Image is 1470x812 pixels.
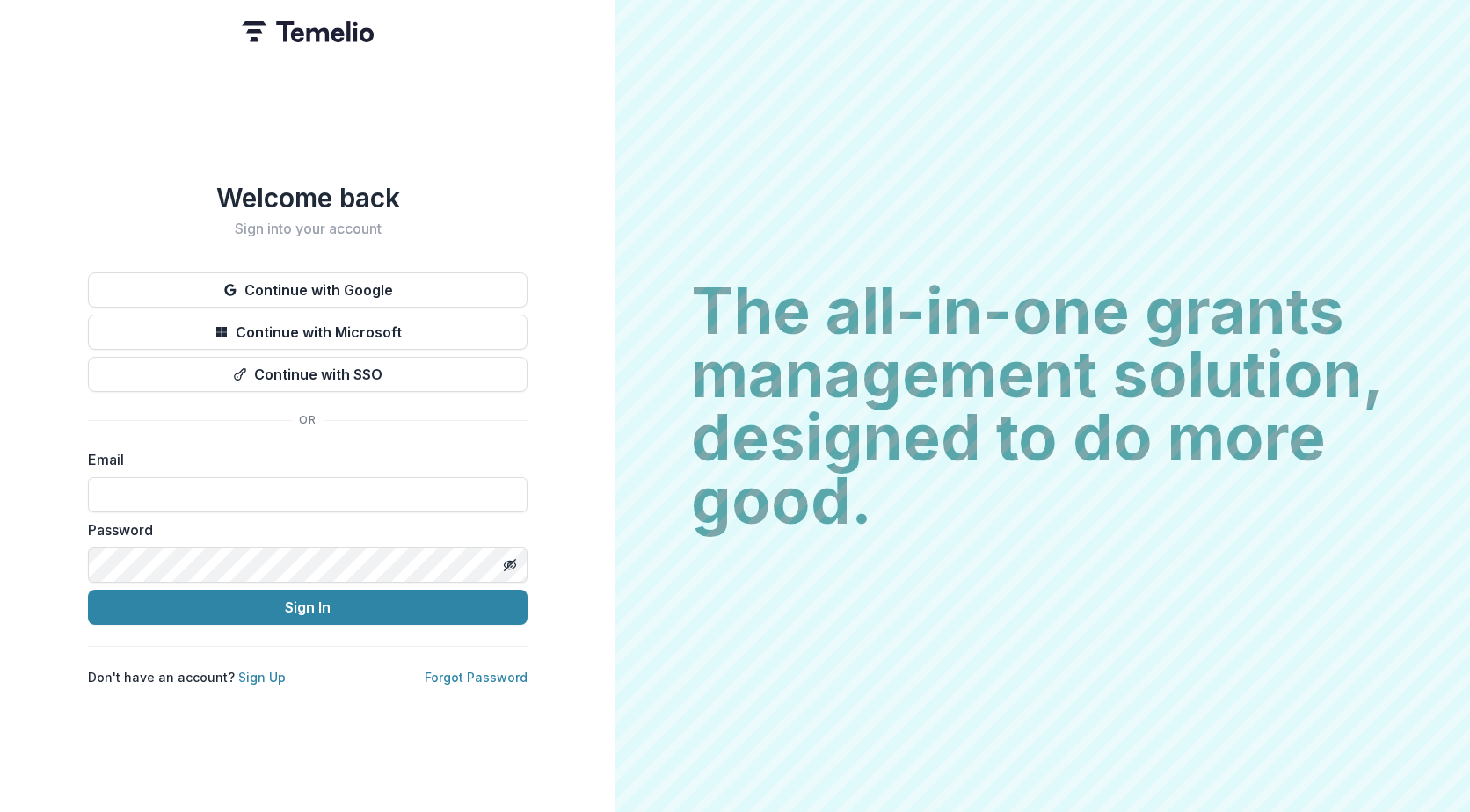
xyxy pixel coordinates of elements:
h2: Sign into your account [88,221,528,237]
label: Password [88,519,517,540]
button: Continue with SSO [88,357,528,392]
button: Toggle password visibility [496,551,524,579]
h1: Welcome back [88,182,528,214]
p: Don't have an account? [88,668,286,686]
img: Temelio [242,21,374,42]
button: Sign In [88,590,528,625]
label: Email [88,449,517,470]
button: Continue with Google [88,272,528,308]
a: Sign Up [238,670,286,685]
button: Continue with Microsoft [88,315,528,350]
a: Forgot Password [425,670,528,685]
